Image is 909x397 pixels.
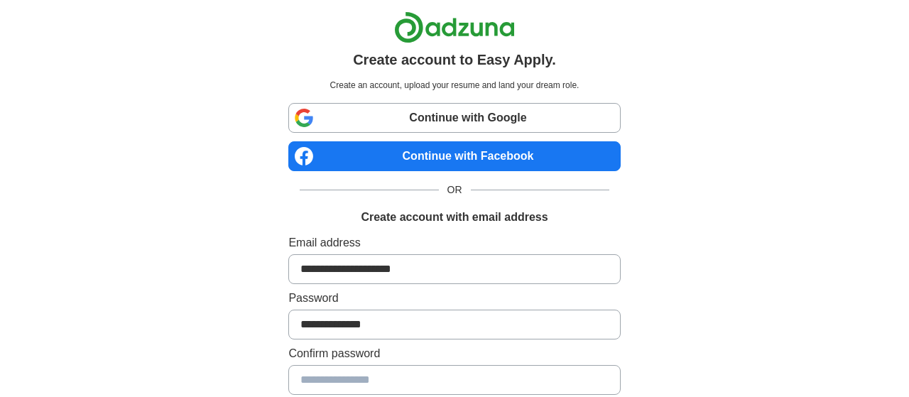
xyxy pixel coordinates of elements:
h1: Create account to Easy Apply. [353,49,556,70]
p: Create an account, upload your resume and land your dream role. [291,79,617,92]
a: Continue with Facebook [288,141,620,171]
a: Continue with Google [288,103,620,133]
label: Password [288,290,620,307]
label: Email address [288,234,620,251]
img: Adzuna logo [394,11,515,43]
span: OR [439,183,471,197]
h1: Create account with email address [361,209,548,226]
label: Confirm password [288,345,620,362]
